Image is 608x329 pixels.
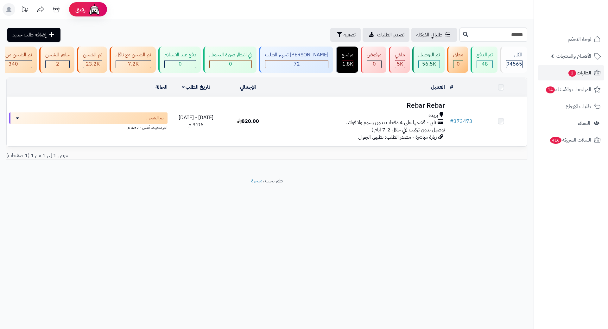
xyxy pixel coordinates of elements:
span: 72 [294,60,300,68]
span: زيارة مباشرة - مصدر الطلب: تطبيق الجوال [358,133,437,141]
span: 0 [373,60,376,68]
a: متجرة [251,177,263,185]
a: الإجمالي [240,83,256,91]
span: 2 [568,69,576,77]
span: 820.00 [237,117,259,125]
a: مرفوض 0 [359,47,388,73]
div: تم الدفع [477,51,493,59]
span: تصدير الطلبات [377,31,404,39]
span: تم الشحن [147,115,164,121]
a: تصدير الطلبات [363,28,409,42]
div: 0 [210,60,251,68]
span: العملاء [578,119,590,128]
span: طلبات الإرجاع [566,102,591,111]
a: طلبات الإرجاع [538,99,604,114]
img: logo-2.png [565,12,602,25]
span: 2 [56,60,59,68]
span: تابي - قسّمها على 4 دفعات بدون رسوم ولا فوائد [346,119,436,126]
span: إضافة طلب جديد [12,31,47,39]
a: طلباتي المُوكلة [411,28,457,42]
a: # [450,83,453,91]
div: 0 [165,60,196,68]
span: بريدة [428,112,438,119]
div: اخر تحديث: أمس - 3:57 م [9,124,168,130]
div: 7223 [116,60,151,68]
h3: Rebar Rebar [277,102,445,109]
span: 23.2K [86,60,100,68]
div: 56524 [419,60,440,68]
div: 72 [265,60,328,68]
a: تحديثات المنصة [17,3,33,17]
a: إضافة طلب جديد [7,28,60,42]
img: ai-face.png [88,3,101,16]
div: تم الشحن [83,51,102,59]
button: تصفية [330,28,361,42]
span: 1.8K [342,60,353,68]
span: الأقسام والمنتجات [556,52,591,60]
a: ملغي 5K [388,47,411,73]
span: 0 [457,60,460,68]
a: تاريخ الطلب [182,83,211,91]
span: 0 [179,60,182,68]
span: # [450,117,453,125]
span: طلباتي المُوكلة [416,31,442,39]
a: #373473 [450,117,472,125]
span: 0 [229,60,232,68]
span: 416 [550,136,562,144]
span: 5K [397,60,403,68]
span: السلات المتروكة [549,136,591,144]
div: 23197 [83,60,102,68]
div: دفع عند الاستلام [164,51,196,59]
div: ملغي [395,51,405,59]
div: معلق [453,51,463,59]
a: الحالة [155,83,168,91]
div: تم الشحن مع ناقل [116,51,151,59]
span: المراجعات والأسئلة [545,85,591,94]
div: تم التوصيل [418,51,440,59]
div: 1807 [342,60,353,68]
a: تم الشحن مع ناقل 7.2K [108,47,157,73]
div: مرتجع [342,51,353,59]
div: الكل [506,51,522,59]
div: 0 [453,60,463,68]
div: عرض 1 إلى 1 من 1 (1 صفحات) [2,152,267,159]
span: 14 [546,86,555,93]
a: مرتجع 1.8K [334,47,359,73]
span: 48 [482,60,488,68]
div: في انتظار صورة التحويل [209,51,252,59]
span: الطلبات [568,68,591,77]
div: 48 [477,60,492,68]
a: جاهز للشحن 2 [38,47,76,73]
span: [DATE] - [DATE] 3:06 م [179,114,213,129]
span: 56.5K [422,60,436,68]
a: تم الشحن 23.2K [76,47,108,73]
span: تصفية [344,31,356,39]
span: 7.2K [128,60,139,68]
a: [PERSON_NAME] تجهيز الطلب 72 [258,47,334,73]
a: تم التوصيل 56.5K [411,47,446,73]
span: توصيل بدون تركيب (في خلال 2-7 ايام ) [371,126,445,134]
a: لوحة التحكم [538,32,604,47]
a: معلق 0 [446,47,469,73]
span: 94565 [506,60,522,68]
span: 340 [9,60,18,68]
a: تم الدفع 48 [469,47,499,73]
a: العميل [431,83,445,91]
a: السلات المتروكة416 [538,132,604,148]
span: رفيق [75,6,85,13]
div: 4964 [395,60,405,68]
a: في انتظار صورة التحويل 0 [202,47,258,73]
div: 2 [46,60,69,68]
a: الطلبات2 [538,65,604,80]
a: الكل94565 [499,47,529,73]
div: مرفوض [367,51,382,59]
a: دفع عند الاستلام 0 [157,47,202,73]
div: 0 [367,60,381,68]
a: العملاء [538,116,604,131]
span: لوحة التحكم [568,35,591,44]
a: المراجعات والأسئلة14 [538,82,604,97]
div: جاهز للشحن [45,51,70,59]
div: [PERSON_NAME] تجهيز الطلب [265,51,328,59]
